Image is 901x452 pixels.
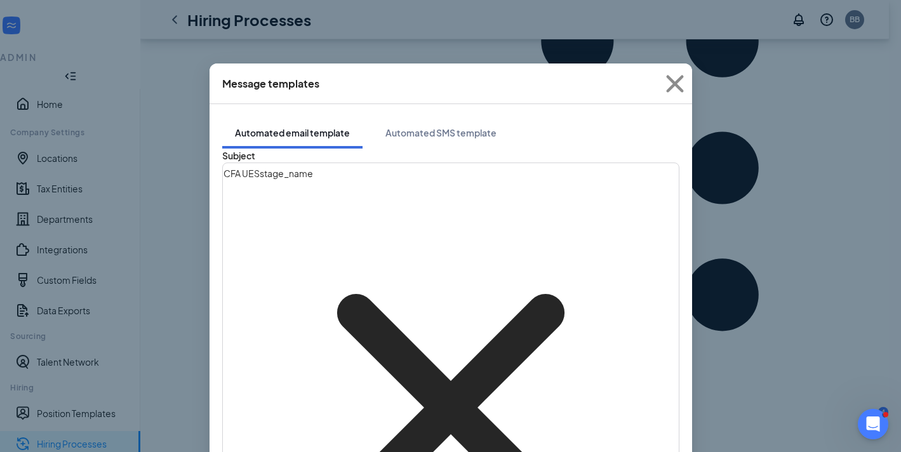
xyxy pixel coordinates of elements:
[858,409,888,439] iframe: Intercom live chat
[658,67,692,101] svg: Cross
[658,63,692,104] button: Close
[224,168,260,179] span: CFA UES
[222,77,319,91] div: Message templates
[235,126,350,139] div: Automated email template
[385,126,497,139] div: Automated SMS template
[222,150,255,161] span: Subject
